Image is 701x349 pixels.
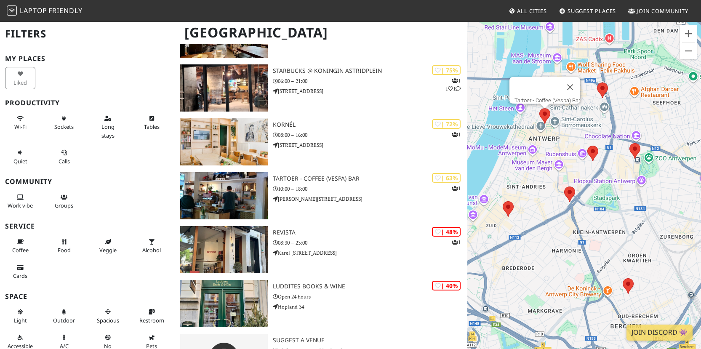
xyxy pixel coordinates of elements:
[93,305,123,327] button: Spacious
[273,87,468,95] p: [STREET_ADDRESS]
[273,131,468,139] p: 08:00 – 16:00
[5,146,35,168] button: Quiet
[432,281,461,290] div: | 40%
[680,43,697,59] button: Zoom out
[273,141,468,149] p: [STREET_ADDRESS]
[7,5,17,16] img: LaptopFriendly
[273,239,468,247] p: 08:30 – 23:00
[142,246,161,254] span: Alcohol
[556,3,620,19] a: Suggest Places
[59,157,70,165] span: Video/audio calls
[626,325,693,341] a: Join Discord 👾
[49,190,79,213] button: Groups
[12,246,29,254] span: Coffee
[136,235,167,257] button: Alcohol
[93,235,123,257] button: Veggie
[49,235,79,257] button: Food
[48,6,82,15] span: Friendly
[625,3,692,19] a: Join Community
[180,226,267,273] img: Revista
[568,7,616,15] span: Suggest Places
[517,7,547,15] span: All Cities
[452,184,461,192] p: 1
[273,185,468,193] p: 10:00 – 18:00
[505,3,550,19] a: All Cities
[55,202,73,209] span: Group tables
[273,229,468,236] h3: Revista
[5,261,35,283] button: Cards
[5,293,170,301] h3: Space
[180,172,267,219] img: Tartoer - Coffee (Vespa) Bar
[637,7,688,15] span: Join Community
[93,112,123,142] button: Long stays
[175,172,467,219] a: Tartoer - Coffee (Vespa) Bar | 63% 1 Tartoer - Coffee (Vespa) Bar 10:00 – 18:00 [PERSON_NAME][STR...
[5,305,35,327] button: Light
[273,249,468,257] p: Karel [STREET_ADDRESS]
[13,272,27,280] span: Credit cards
[5,222,170,230] h3: Service
[139,317,164,324] span: Restroom
[49,146,79,168] button: Calls
[273,283,468,290] h3: Luddites Books & Wine
[680,25,697,42] button: Zoom in
[273,293,468,301] p: Open 24 hours
[54,123,74,131] span: Power sockets
[5,190,35,213] button: Work vibe
[101,123,115,139] span: Long stays
[175,64,467,112] a: Starbucks @ Koningin Astridplein | 75% 111 Starbucks @ Koningin Astridplein 06:00 – 21:00 [STREET...
[175,226,467,273] a: Revista | 48% 1 Revista 08:30 – 23:00 Karel [STREET_ADDRESS]
[178,21,466,44] h1: [GEOGRAPHIC_DATA]
[560,77,580,97] button: Close
[180,64,267,112] img: Starbucks @ Koningin Astridplein
[432,173,461,183] div: | 63%
[58,246,71,254] span: Food
[5,235,35,257] button: Coffee
[49,305,79,327] button: Outdoor
[13,157,27,165] span: Quiet
[180,118,267,165] img: Kornél
[136,305,167,327] button: Restroom
[49,112,79,134] button: Sockets
[175,118,467,165] a: Kornél | 72% 1 Kornél 08:00 – 16:00 [STREET_ADDRESS]
[432,227,461,237] div: | 48%
[273,303,468,311] p: Hopland 34
[273,67,468,75] h3: Starbucks @ Koningin Astridplein
[97,317,119,324] span: Spacious
[452,131,461,139] p: 1
[273,77,468,85] p: 06:00 – 21:00
[136,112,167,134] button: Tables
[273,175,468,182] h3: Tartoer - Coffee (Vespa) Bar
[5,55,170,63] h3: My Places
[7,4,83,19] a: LaptopFriendly LaptopFriendly
[180,280,267,327] img: Luddites Books & Wine
[53,317,75,324] span: Outdoor area
[14,317,27,324] span: Natural light
[432,119,461,129] div: | 72%
[273,195,468,203] p: [PERSON_NAME][STREET_ADDRESS]
[445,77,461,93] p: 1 1 1
[5,99,170,107] h3: Productivity
[14,123,27,131] span: Stable Wi-Fi
[144,123,160,131] span: Work-friendly tables
[514,97,580,104] a: Tartoer - Coffee (Vespa) Bar
[452,238,461,246] p: 1
[5,112,35,134] button: Wi-Fi
[5,178,170,186] h3: Community
[8,202,33,209] span: People working
[432,65,461,75] div: | 75%
[99,246,117,254] span: Veggie
[20,6,47,15] span: Laptop
[5,21,170,47] h2: Filters
[175,280,467,327] a: Luddites Books & Wine | 40% Luddites Books & Wine Open 24 hours Hopland 34
[273,121,468,128] h3: Kornél
[273,337,468,344] h3: Suggest a Venue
